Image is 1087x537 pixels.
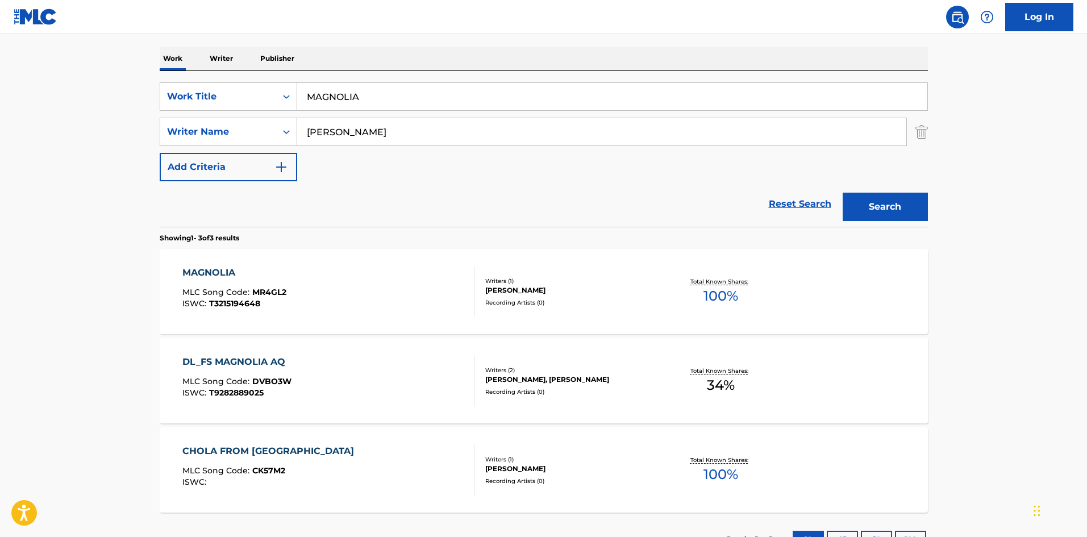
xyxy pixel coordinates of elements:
[160,47,186,70] p: Work
[167,90,269,103] div: Work Title
[763,192,837,217] a: Reset Search
[703,286,738,306] span: 100 %
[182,388,209,398] span: ISWC :
[703,464,738,485] span: 100 %
[1005,3,1073,31] a: Log In
[1030,482,1087,537] iframe: Chat Widget
[485,366,657,374] div: Writers ( 2 )
[976,6,998,28] div: Help
[160,338,928,423] a: DL_FS MAGNOLIA AQMLC Song Code:DVBO3WISWC:T9282889025Writers (2)[PERSON_NAME], [PERSON_NAME]Recor...
[182,376,252,386] span: MLC Song Code :
[182,266,286,280] div: MAGNOLIA
[252,287,286,297] span: MR4GL2
[182,355,291,369] div: DL_FS MAGNOLIA AQ
[690,277,751,286] p: Total Known Shares:
[485,285,657,295] div: [PERSON_NAME]
[182,298,209,309] span: ISWC :
[209,298,260,309] span: T3215194648
[182,477,209,487] span: ISWC :
[182,287,252,297] span: MLC Song Code :
[843,193,928,221] button: Search
[274,160,288,174] img: 9d2ae6d4665cec9f34b9.svg
[209,388,264,398] span: T9282889025
[946,6,969,28] a: Public Search
[160,249,928,334] a: MAGNOLIAMLC Song Code:MR4GL2ISWC:T3215194648Writers (1)[PERSON_NAME]Recording Artists (0)Total Kn...
[206,47,236,70] p: Writer
[485,464,657,474] div: [PERSON_NAME]
[160,153,297,181] button: Add Criteria
[257,47,298,70] p: Publisher
[690,456,751,464] p: Total Known Shares:
[485,298,657,307] div: Recording Artists ( 0 )
[182,465,252,476] span: MLC Song Code :
[980,10,994,24] img: help
[485,388,657,396] div: Recording Artists ( 0 )
[182,444,360,458] div: CHOLA FROM [GEOGRAPHIC_DATA]
[690,367,751,375] p: Total Known Shares:
[252,465,285,476] span: CK57M2
[951,10,964,24] img: search
[14,9,57,25] img: MLC Logo
[915,118,928,146] img: Delete Criterion
[485,277,657,285] div: Writers ( 1 )
[485,455,657,464] div: Writers ( 1 )
[160,233,239,243] p: Showing 1 - 3 of 3 results
[252,376,291,386] span: DVBO3W
[160,82,928,227] form: Search Form
[707,375,735,396] span: 34 %
[167,125,269,139] div: Writer Name
[485,374,657,385] div: [PERSON_NAME], [PERSON_NAME]
[160,427,928,513] a: CHOLA FROM [GEOGRAPHIC_DATA]MLC Song Code:CK57M2ISWC:Writers (1)[PERSON_NAME]Recording Artists (0...
[485,477,657,485] div: Recording Artists ( 0 )
[1034,494,1040,528] div: Drag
